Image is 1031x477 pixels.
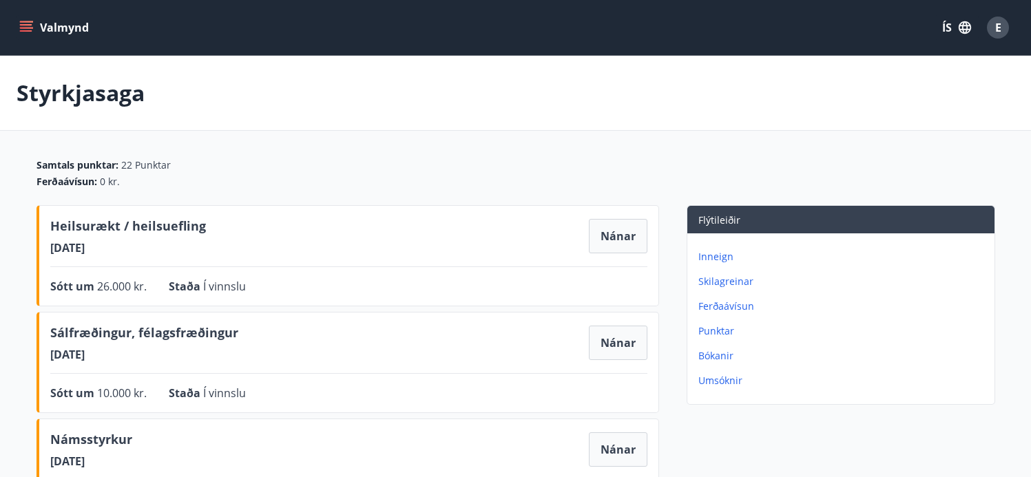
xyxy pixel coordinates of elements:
span: [DATE] [50,240,206,255]
span: Ferðaávísun : [37,175,97,189]
span: 26.000 kr. [97,279,147,294]
span: E [995,20,1001,35]
p: Umsóknir [698,374,989,388]
span: Staða [169,279,203,294]
span: Sótt um [50,279,97,294]
button: Nánar [589,219,647,253]
button: ÍS [935,15,979,40]
span: Sálfræðingur, félagsfræðingur [50,324,238,347]
span: Staða [169,385,203,401]
p: Punktar [698,324,989,338]
span: [DATE] [50,454,132,469]
span: [DATE] [50,347,238,362]
span: Sótt um [50,385,97,401]
span: 10.000 kr. [97,385,147,401]
span: 0 kr. [100,175,120,189]
span: Í vinnslu [203,279,246,294]
button: menu [17,15,94,40]
button: Nánar [589,432,647,467]
p: Ferðaávísun [698,299,989,313]
p: Styrkjasaga [17,78,145,108]
button: E [981,11,1014,44]
span: Námsstyrkur [50,430,132,454]
span: Flýtileiðir [698,213,740,226]
button: Nánar [589,326,647,360]
span: Samtals punktar : [37,158,118,172]
p: Bókanir [698,349,989,363]
p: Inneign [698,250,989,264]
span: Heilsurækt / heilsuefling [50,217,206,240]
p: Skilagreinar [698,275,989,288]
span: 22 Punktar [121,158,171,172]
span: Í vinnslu [203,385,246,401]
